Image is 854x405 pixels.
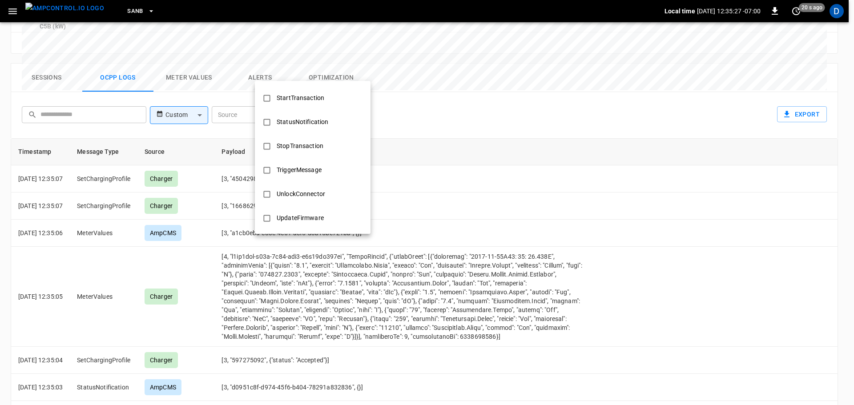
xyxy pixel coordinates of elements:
[271,90,330,106] div: StartTransaction
[271,210,329,226] div: UpdateFirmware
[271,114,334,130] div: StatusNotification
[271,162,327,178] div: TriggerMessage
[271,138,329,154] div: StopTransaction
[271,186,330,202] div: UnlockConnector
